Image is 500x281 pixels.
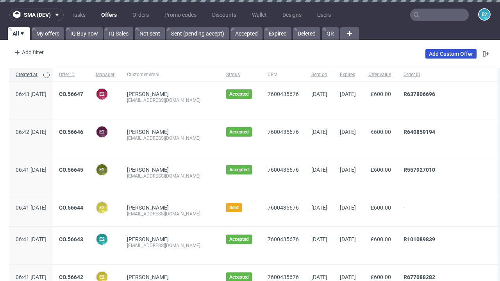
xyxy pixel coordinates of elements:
[268,91,299,97] a: 7600435676
[264,27,291,40] a: Expired
[59,236,83,242] a: CO.56643
[371,236,391,242] span: £600.00
[160,9,201,21] a: Promo codes
[226,71,255,78] span: Status
[127,211,214,217] div: [EMAIL_ADDRESS][DOMAIN_NAME]
[268,236,299,242] a: 7600435676
[67,9,90,21] a: Tasks
[127,129,169,135] a: [PERSON_NAME]
[11,46,45,59] div: Add filter
[135,27,165,40] a: Not sent
[404,274,435,280] a: R677088282
[371,129,391,135] span: €600.00
[268,274,299,280] a: 7600435676
[371,167,391,173] span: £600.00
[127,274,169,280] a: [PERSON_NAME]
[268,129,299,135] a: 7600435676
[311,167,327,173] span: [DATE]
[371,91,391,97] span: £600.00
[479,9,490,20] figcaption: e2
[229,236,249,242] span: Accepted
[278,9,306,21] a: Designs
[404,167,435,173] a: R557927010
[340,71,356,78] span: Expires
[230,27,262,40] a: Accepted
[96,71,114,78] span: Manager
[127,236,169,242] a: [PERSON_NAME]
[229,167,249,173] span: Accepted
[311,71,327,78] span: Sent on
[293,27,320,40] a: Deleted
[268,71,299,78] span: CRM
[340,129,356,135] span: [DATE]
[59,205,83,211] a: CO.56644
[229,205,239,211] span: Sent
[311,274,327,280] span: [DATE]
[96,89,107,100] figcaption: e2
[229,129,249,135] span: Accepted
[32,27,64,40] a: My offers
[59,167,83,173] a: CO.56645
[127,205,169,211] a: [PERSON_NAME]
[311,91,327,97] span: [DATE]
[166,27,229,40] a: Sent (pending accept)
[340,236,356,242] span: [DATE]
[404,236,435,242] a: R101089839
[311,236,327,242] span: [DATE]
[268,167,299,173] a: 7600435676
[371,205,391,211] span: £600.00
[229,274,249,280] span: Accepted
[96,164,107,175] figcaption: e2
[268,205,299,211] a: 7600435676
[16,129,46,135] span: 06:42 [DATE]
[207,9,241,21] a: Discounts
[59,71,83,78] span: Offer ID
[16,236,46,242] span: 06:41 [DATE]
[340,167,356,173] span: [DATE]
[368,71,391,78] span: Offer value
[59,91,83,97] a: CO.56647
[96,202,107,213] figcaption: e2
[127,91,169,97] a: [PERSON_NAME]
[425,49,477,59] a: Add Custom Offer
[16,91,46,97] span: 06:43 [DATE]
[127,173,214,179] div: [EMAIL_ADDRESS][DOMAIN_NAME]
[59,274,83,280] a: CO.56642
[16,71,40,78] span: Created at
[127,71,214,78] span: Customer email
[16,205,46,211] span: 06:41 [DATE]
[312,9,336,21] a: Users
[96,126,107,137] figcaption: e2
[404,91,435,97] a: R637806696
[59,129,83,135] a: CO.56646
[104,27,133,40] a: IQ Sales
[16,274,46,280] span: 06:41 [DATE]
[404,129,435,135] a: R640859194
[311,129,327,135] span: [DATE]
[404,205,489,217] span: -
[127,135,214,141] div: [EMAIL_ADDRESS][DOMAIN_NAME]
[340,205,356,211] span: [DATE]
[24,12,51,18] span: sma (dev)
[340,91,356,97] span: [DATE]
[127,97,214,103] div: [EMAIL_ADDRESS][DOMAIN_NAME]
[127,167,169,173] a: [PERSON_NAME]
[66,27,103,40] a: IQ Buy now
[96,234,107,245] figcaption: e2
[128,9,154,21] a: Orders
[229,91,249,97] span: Accepted
[371,274,391,280] span: £600.00
[311,205,327,211] span: [DATE]
[127,242,214,249] div: [EMAIL_ADDRESS][DOMAIN_NAME]
[9,9,64,21] button: sma (dev)
[8,27,30,40] a: All
[96,9,121,21] a: Offers
[16,167,46,173] span: 06:41 [DATE]
[322,27,339,40] a: QR
[340,274,356,280] span: [DATE]
[247,9,271,21] a: Wallet
[404,71,489,78] span: Order ID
